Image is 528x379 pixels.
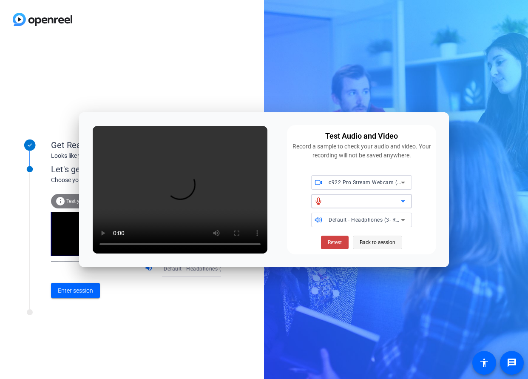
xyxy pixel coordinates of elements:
div: Get Ready! [51,139,221,151]
mat-icon: accessibility [479,358,489,368]
div: Let's get connected. [51,163,238,176]
div: Test Audio and Video [325,130,398,142]
span: Test your audio and video [66,198,125,204]
div: Record a sample to check your audio and video. Your recording will not be saved anywhere. [292,142,431,160]
span: Default - Headphones (3- Realtek(R) Audio) [329,216,435,223]
div: Choose your settings [51,176,238,185]
mat-icon: info [55,196,65,206]
button: Retest [321,236,349,249]
div: Looks like you've been invited to join [51,151,221,160]
mat-icon: message [507,358,517,368]
span: c922 Pro Stream Webcam (046d:085c) [329,179,426,185]
button: Back to session [353,236,402,249]
span: Back to session [360,234,395,251]
span: Enter session [58,286,93,295]
span: Retest [328,239,342,246]
mat-icon: volume_up [145,263,155,274]
span: Default - Headphones (3- Realtek(R) Audio) [164,265,270,272]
